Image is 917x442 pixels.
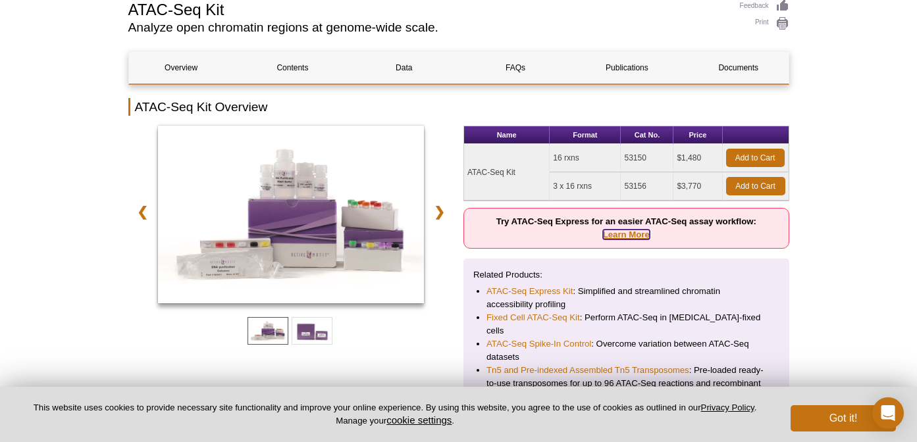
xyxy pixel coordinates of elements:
li: : Simplified and streamlined chromatin accessibility profiling [486,285,766,311]
strong: Try ATAC-Seq Express for an easier ATAC-Seq assay workflow: [496,216,756,239]
p: This website uses cookies to provide necessary site functionality and improve your online experie... [21,402,769,427]
div: Open Intercom Messenger [872,397,904,429]
a: Privacy Policy [701,403,754,412]
button: Got it! [791,405,896,431]
a: Tn5 and Pre-indexed Assembled Tn5 Transposomes [486,364,689,377]
li: : Perform ATAC-Seq in [MEDICAL_DATA]-fixed cells [486,311,766,337]
a: ATAC-Seq Kit [158,126,425,307]
p: Related Products: [473,268,779,282]
a: ❯ [425,197,454,227]
td: ATAC-Seq Kit [464,144,550,201]
li: : Overcome variation between ATAC-Seq datasets [486,337,766,364]
td: $3,770 [673,172,722,201]
a: ATAC-Seq Spike-In Control [486,337,591,351]
a: Learn More [603,230,650,239]
h2: Analyze open chromatin regions at genome-wide scale. [128,22,727,34]
td: $1,480 [673,144,722,172]
a: Add to Cart [726,149,785,167]
a: ❮ [128,197,157,227]
img: ATAC-Seq Kit [158,126,425,303]
th: Name [464,126,550,144]
button: cookie settings [386,414,452,426]
a: Fixed Cell ATAC-Seq Kit [486,311,580,324]
a: ATAC-Seq Express Kit [486,285,573,298]
td: 53150 [621,144,673,172]
a: Add to Cart [726,177,785,195]
a: Data [352,52,456,84]
a: Contents [240,52,345,84]
td: 16 rxns [550,144,621,172]
a: Overview [129,52,234,84]
li: : Pre-loaded ready-to-use transposomes for up to 96 ATAC-Seq reactions and recombinant Tn5 transp... [486,364,766,403]
th: Format [550,126,621,144]
td: 3 x 16 rxns [550,172,621,201]
th: Cat No. [621,126,673,144]
a: FAQs [463,52,567,84]
h2: ATAC-Seq Kit Overview [128,98,789,116]
th: Price [673,126,722,144]
a: Publications [575,52,679,84]
a: Documents [686,52,791,84]
a: Print [740,16,789,31]
td: 53156 [621,172,673,201]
